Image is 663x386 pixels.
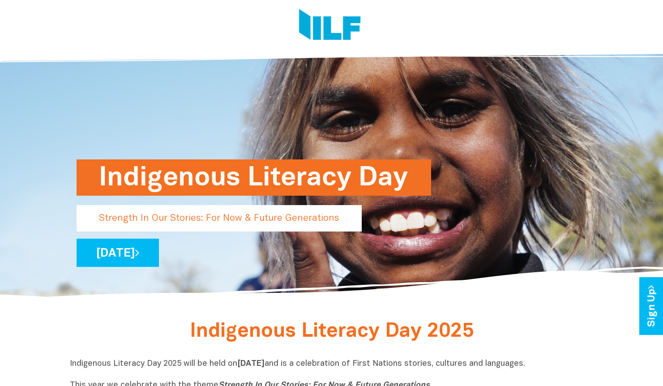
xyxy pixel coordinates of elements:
span: Indigenous Literacy Day 2025 [190,322,474,341]
img: Logo [299,9,361,43]
h1: Indigenous Literacy Day [99,159,409,196]
a: [DATE] [77,239,159,267]
p: Strength In Our Stories: For Now & Future Generations [77,205,362,232]
b: [DATE] [237,360,265,368]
